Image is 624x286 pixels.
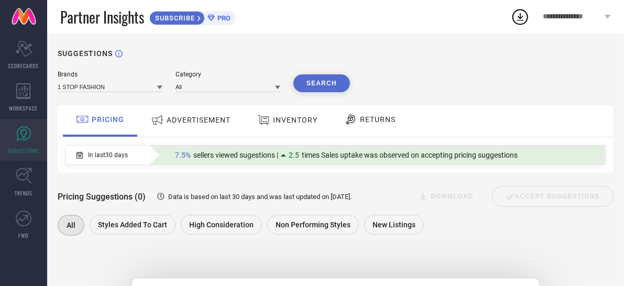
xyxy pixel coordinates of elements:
span: ADVERTISEMENT [167,116,231,124]
span: All [67,221,75,229]
div: Accept Suggestions [492,186,614,207]
span: High Consideration [189,221,254,229]
span: Pricing Suggestions (0) [58,192,146,202]
a: SUBSCRIBEPRO [149,8,236,25]
h1: SUGGESTIONS [58,49,113,58]
div: Open download list [511,7,530,26]
span: times Sales uptake was observed on accepting pricing suggestions [302,151,518,159]
span: New Listings [373,221,415,229]
span: SUGGESTIONS [8,147,40,155]
span: WORKSPACE [9,104,38,112]
span: PRO [215,14,231,22]
span: Data is based on last 30 days and was last updated on [DATE] . [168,193,352,201]
span: Styles Added To Cart [98,221,167,229]
span: In last 30 days [88,151,128,159]
span: Partner Insights [60,6,144,28]
span: 2.5 [289,151,299,159]
span: 7.5% [175,151,191,159]
span: SUBSCRIBE [150,14,198,22]
span: sellers viewed sugestions | [193,151,278,159]
div: Category [176,71,280,78]
span: PRICING [92,115,124,124]
span: FWD [19,232,29,239]
span: Non Performing Styles [276,221,351,229]
div: Percentage of sellers who have viewed suggestions for the current Insight Type [170,148,523,162]
span: RETURNS [360,115,396,124]
button: Search [293,74,350,92]
span: TRENDS [15,189,32,197]
span: SCORECARDS [8,62,39,70]
span: INVENTORY [273,116,318,124]
div: Brands [58,71,162,78]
